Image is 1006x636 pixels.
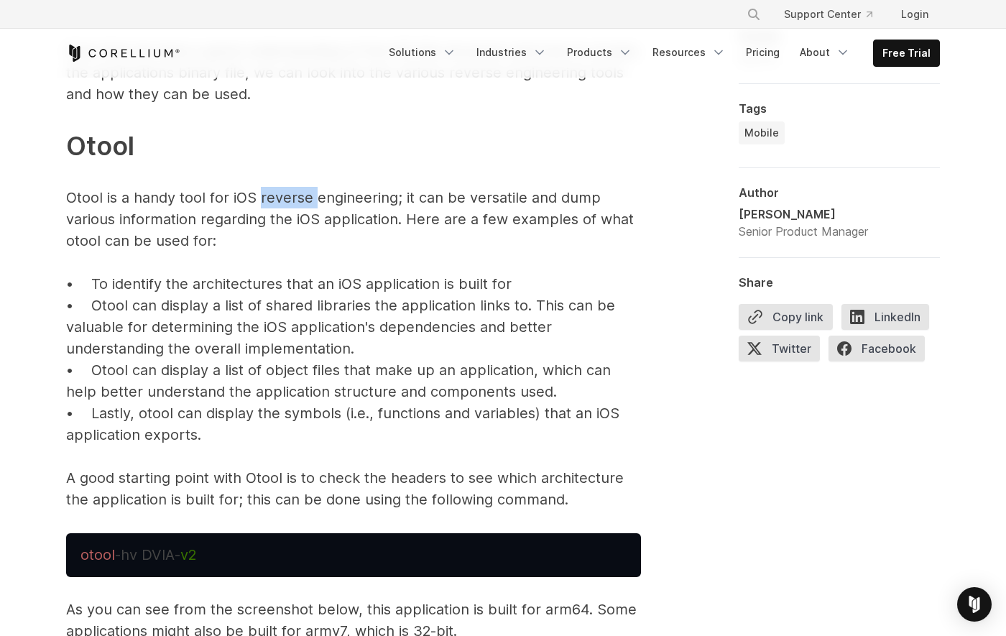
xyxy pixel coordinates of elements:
[644,40,734,65] a: Resources
[841,304,929,330] span: LinkedIn
[558,40,641,65] a: Products
[80,546,115,563] span: otool
[739,206,868,223] div: [PERSON_NAME]
[66,130,134,162] span: Otool
[739,121,785,144] a: Mobile
[741,1,767,27] button: Search
[739,275,940,290] div: Share
[890,1,940,27] a: Login
[739,185,940,200] div: Author
[739,336,829,367] a: Twitter
[180,546,196,563] span: v2
[737,40,788,65] a: Pricing
[791,40,859,65] a: About
[772,1,884,27] a: Support Center
[739,304,833,330] button: Copy link
[829,336,933,367] a: Facebook
[66,45,180,62] a: Corellium Home
[66,40,641,510] p: Now that we have a good understanding of the IOS file structure and how to access the application...
[115,546,180,563] span: -hv DVIA-
[957,587,992,622] div: Open Intercom Messenger
[829,336,925,361] span: Facebook
[739,101,940,116] div: Tags
[739,223,868,240] div: Senior Product Manager
[841,304,938,336] a: LinkedIn
[380,40,940,67] div: Navigation Menu
[739,336,820,361] span: Twitter
[468,40,555,65] a: Industries
[744,126,779,140] span: Mobile
[380,40,465,65] a: Solutions
[874,40,939,66] a: Free Trial
[729,1,940,27] div: Navigation Menu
